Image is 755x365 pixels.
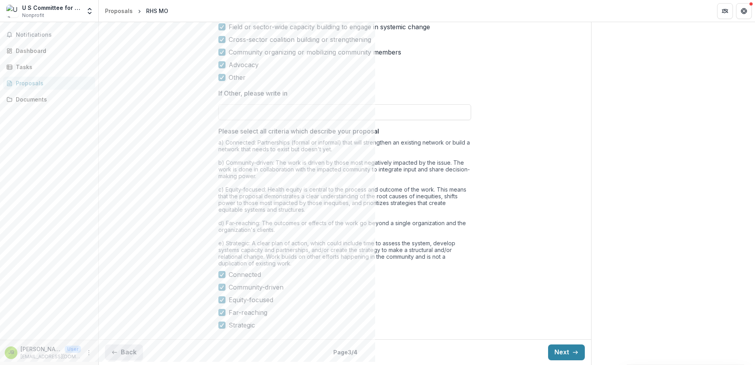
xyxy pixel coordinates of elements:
[22,4,81,12] div: U S Committee for Refugees and Immigrants Inc
[21,353,81,360] p: [EMAIL_ADDRESS][DOMAIN_NAME]
[16,79,89,87] div: Proposals
[102,5,171,17] nav: breadcrumb
[229,282,284,292] span: Community-driven
[3,77,95,90] a: Proposals
[548,344,585,360] button: Next
[229,22,430,32] span: Field or sector-wide capacity building to engage in systemic change
[105,7,133,15] div: Proposals
[16,47,89,55] div: Dashboard
[333,348,357,356] p: Page 3 / 4
[717,3,733,19] button: Partners
[218,139,471,270] div: a) Connected: Partnerships (formal or informal) that will strengthen an existing network or build...
[22,12,44,19] span: Nonprofit
[229,73,246,82] span: Other
[65,346,81,353] p: User
[16,32,92,38] span: Notifications
[16,63,89,71] div: Tasks
[21,345,62,353] p: [PERSON_NAME]
[736,3,752,19] button: Get Help
[3,60,95,73] a: Tasks
[105,344,143,360] button: Back
[102,5,136,17] a: Proposals
[3,44,95,57] a: Dashboard
[229,308,267,317] span: Far-reaching
[6,5,19,17] img: U S Committee for Refugees and Immigrants Inc
[218,126,379,136] p: Please select all criteria which describe your proposal
[3,28,95,41] button: Notifications
[229,320,255,330] span: Strategic
[229,35,371,44] span: Cross-sector coalition building or strengthening
[8,350,14,355] div: Jane Buchholz
[229,270,261,279] span: Connected
[146,7,168,15] div: RHS MO
[3,93,95,106] a: Documents
[218,88,287,98] p: If Other, please write in
[84,348,94,357] button: More
[84,3,95,19] button: Open entity switcher
[16,95,89,103] div: Documents
[229,295,273,305] span: Equity-focused
[229,60,259,70] span: Advocacy
[229,47,401,57] span: Community organizing or mobilizing community members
